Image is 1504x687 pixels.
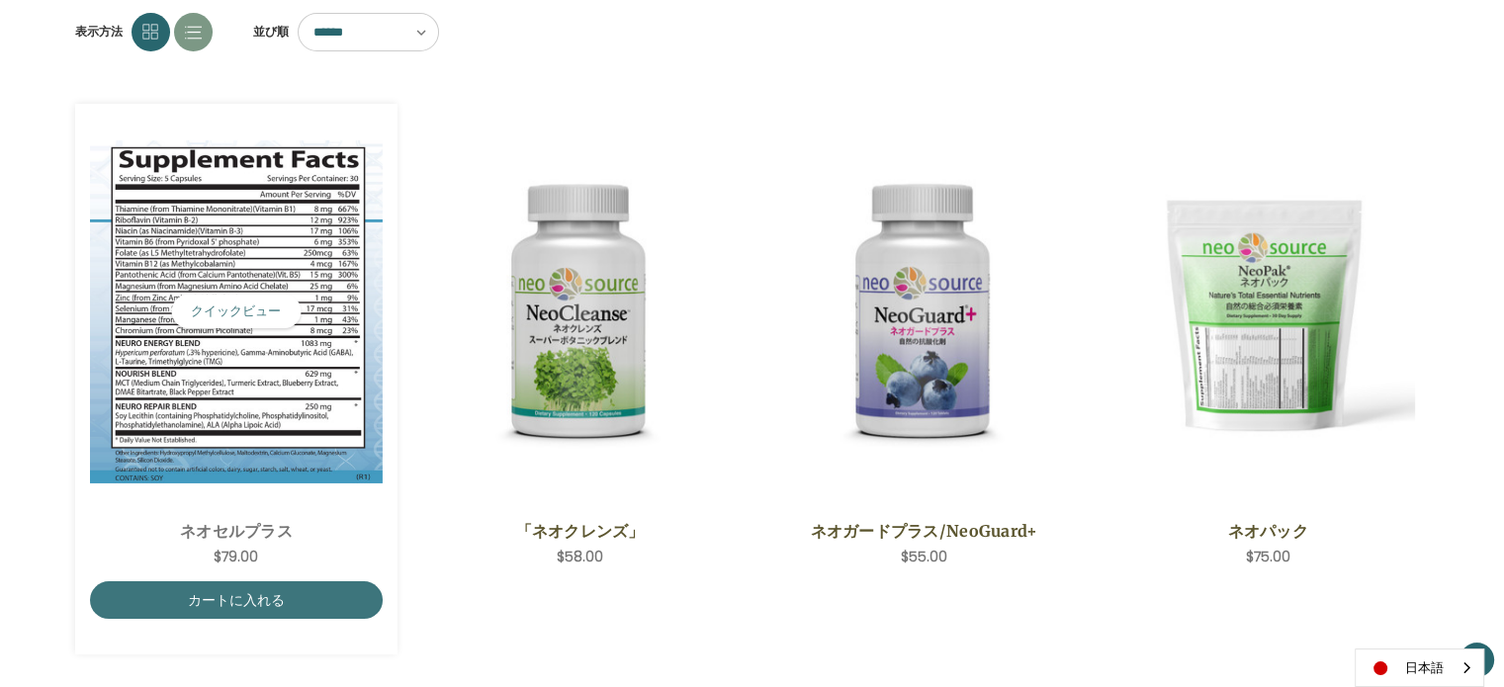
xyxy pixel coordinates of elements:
span: $75.00 [1246,547,1290,566]
img: ネオガードプラス/NeoGuard+ [777,165,1071,459]
aside: Language selected: 日本語 [1355,648,1484,687]
img: ネオパック [1121,165,1415,459]
label: 並び順 [242,17,289,46]
a: ネオセルプラス [100,519,372,543]
a: ネオパック [1132,519,1404,543]
span: $79.00 [214,547,258,566]
a: 「ネオクレンズ」 [444,519,716,543]
img: 「ネオクレンズ」 [433,165,727,459]
a: ネオガードプラス/NeoGuard+ [788,519,1060,543]
a: カートに入れる [90,581,384,619]
a: NeoCleanse,$58.00 [433,119,727,505]
button: クイックビュー [171,295,301,328]
span: 表示方法 [75,23,123,41]
a: NeoPak,$75.00 [1121,119,1415,505]
a: 日本語 [1356,649,1483,686]
a: NeoGuard Plus,$55.00 [777,119,1071,505]
span: $58.00 [557,547,603,566]
span: $55.00 [901,547,947,566]
div: Language [1355,648,1484,687]
a: NeoCell Plus,$79.00 [90,119,384,505]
